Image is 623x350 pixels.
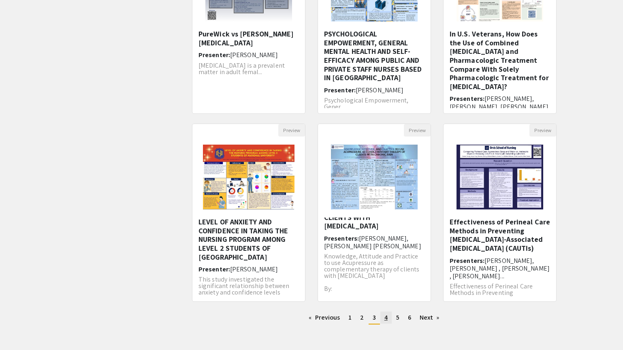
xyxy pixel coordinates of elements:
a: Next page [416,312,444,324]
span: [PERSON_NAME], [PERSON_NAME] , [PERSON_NAME] , [PERSON_NAME]... [450,256,550,280]
span: [PERSON_NAME] [356,86,403,94]
h5: PSYCHOLOGICAL EMPOWERMENT, GENERAL MENTAL HEALTH AND SELF-EFFICACY AMONG PUBLIC AND PRIVATE STAFF... [324,30,425,82]
div: Open Presentation <p>LEVEL OF ANXIETY AND CONFIDENCE IN TAKING THE NURSING PROGRAM AMONG LEVEL 2 ... [192,124,305,302]
h6: Presenters: [450,257,550,280]
span: 4 [384,313,388,322]
span: 6 [408,313,411,322]
h6: Presenter: [198,51,299,59]
h6: Presenters: [450,95,550,118]
span: [PERSON_NAME] [230,265,278,273]
div: Open Presentation <p>KNOWLEDGE, ATTITUDE AND PRACTICE TO USE ACUPRESSURE AS COMPLEMENTARY THERAPY... [318,124,431,302]
button: Preview [404,124,431,137]
span: 3 [373,313,376,322]
span: [MEDICAL_DATA] is a prevalent matter in adult femal... [198,61,285,76]
span: [PERSON_NAME] [230,51,278,59]
h5: Effectiveness of Perineal Care Methods in Preventing [MEDICAL_DATA]-Associated [MEDICAL_DATA] (CA... [450,218,550,252]
p: This study investigated the significant relationship between anxiety and confidence levels among ... [198,276,299,309]
img: <p>Effectiveness of Perineal Care Methods in Preventing Catheter-Associated Urinary Tract&nbsp;</... [448,137,551,218]
div: Open Presentation <p>Effectiveness of Perineal Care Methods in Preventing Catheter-Associated Uri... [443,124,557,302]
iframe: Chat [6,314,34,344]
h5: KNOWLEDGE, ATTITUDE AND PRACTICE TO USE ACUPRESSURE AS COMPLEMENTARY THERAPY OF CLIENTS WITH [MED... [324,178,425,230]
h6: Presenters: [324,235,425,250]
span: [PERSON_NAME], [PERSON_NAME] [PERSON_NAME] [324,234,421,250]
h6: Presenter: [324,86,425,94]
p: Effectiveness of Perineal Care Methods in Preventing [MEDICAL_DATA]-Associated Urinary Tract [450,283,550,309]
span: 1 [348,313,352,322]
button: Preview [529,124,556,137]
a: Previous page [305,312,344,324]
span: [PERSON_NAME], [PERSON_NAME], [PERSON_NAME], [PERSON_NAME], T... [450,94,550,118]
p: Psychological Empowerment, Gener... [324,97,425,110]
img: <p>LEVEL OF ANXIETY AND CONFIDENCE IN TAKING THE NURSING PROGRAM AMONG LEVEL 2 STUDENTS OF NATION... [195,137,303,218]
h5: LEVEL OF ANXIETY AND CONFIDENCE IN TAKING THE NURSING PROGRAM AMONG LEVEL 2 STUDENTS OF [GEOGRAPH... [198,218,299,261]
h5: In U.S. Veterans, How Does the Use of Combined [MEDICAL_DATA] and Pharmacologic Treatment Compare... [450,30,550,91]
ul: Pagination [192,312,557,324]
h6: Presenter: [198,265,299,273]
span: 2 [360,313,364,322]
p: By: [324,286,425,292]
h5: PureWick vs [PERSON_NAME] [MEDICAL_DATA] [198,30,299,47]
p: Knowledge, Attitude and Practice to use Acupressure as complementary therapy of clients with [MED... [324,253,425,279]
img: <p>KNOWLEDGE, ATTITUDE AND PRACTICE TO USE ACUPRESSURE AS COMPLEMENTARY THERAPY OF CLIENTS WITH C... [323,137,425,218]
button: Preview [278,124,305,137]
span: 5 [396,313,399,322]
